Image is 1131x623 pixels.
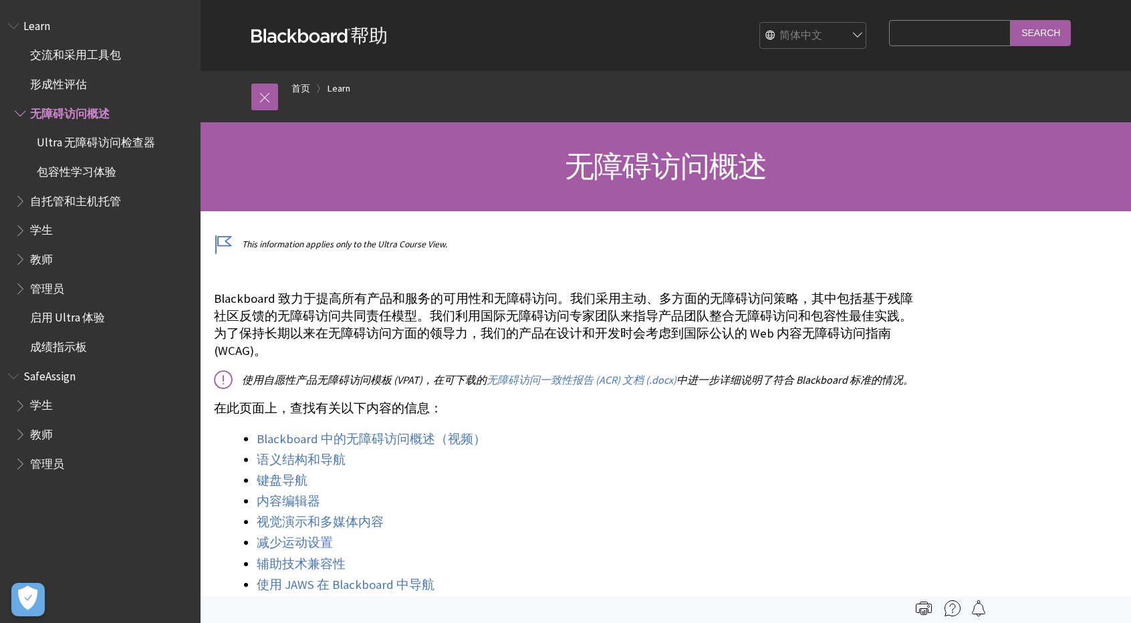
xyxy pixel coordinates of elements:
button: Open Preferences [11,583,45,616]
span: 交流和采用工具包 [30,44,121,62]
span: Ultra 无障碍访问检查器 [37,132,155,150]
img: More help [945,600,961,616]
span: 学生 [30,394,53,412]
span: 成绩指示板 [30,336,87,354]
a: 内容编辑器 [257,493,320,509]
span: SafeAssign [23,365,76,383]
span: 学生 [30,219,53,237]
p: 在此页面上，查找有关以下内容的信息： [214,400,920,417]
span: 教师 [30,423,53,441]
a: 语义结构和导航 [257,452,346,468]
span: 无障碍访问概述 [30,102,110,120]
span: Learn [23,15,50,33]
a: 键盘导航 [257,473,307,489]
a: 首页 [291,80,310,97]
img: Follow this page [971,600,987,616]
p: 使用自愿性产品无障碍访问模板 (VPAT)，在可下载的 中进一步详细说明了符合 Blackboard 标准的情况。 [214,372,920,387]
a: Blackboard帮助 [251,23,388,47]
span: 管理员 [30,453,64,471]
span: 自托管和主机托管 [30,190,121,208]
span: 包容性学习体验 [37,160,116,178]
span: 无障碍访问概述 [565,148,767,184]
strong: Blackboard [251,29,350,43]
a: 视觉演示和多媒体内容 [257,514,384,530]
a: Learn [328,80,350,97]
a: 使用 JAWS 在 Blackboard 中导航 [257,577,434,593]
img: Print [916,600,932,616]
nav: Book outline for Blackboard SafeAssign [8,365,193,475]
span: 管理员 [30,277,64,295]
span: 教师 [30,248,53,266]
nav: Book outline for Blackboard Learn Help [8,15,193,358]
input: Search [1011,20,1071,46]
a: Blackboard 中的无障碍访问概述（视频） [257,431,486,447]
p: Blackboard 致力于提高所有产品和服务的可用性和无障碍访问。我们采用主动、多方面的无障碍访问策略，其中包括基于残障社区反馈的无障碍访问共同责任模型。我们利用国际无障碍访问专家团队来指导产... [214,290,920,360]
p: This information applies only to the Ultra Course View. [214,238,920,251]
a: 辅助技术兼容性 [257,556,346,572]
a: 减少运动设置 [257,535,333,551]
span: 形成性评估 [30,73,87,91]
span: 启用 Ultra 体验 [30,307,105,325]
a: 无障碍访问一致性报告 (ACR) 文档 (.docx) [487,373,676,387]
select: Site Language Selector [760,23,867,49]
